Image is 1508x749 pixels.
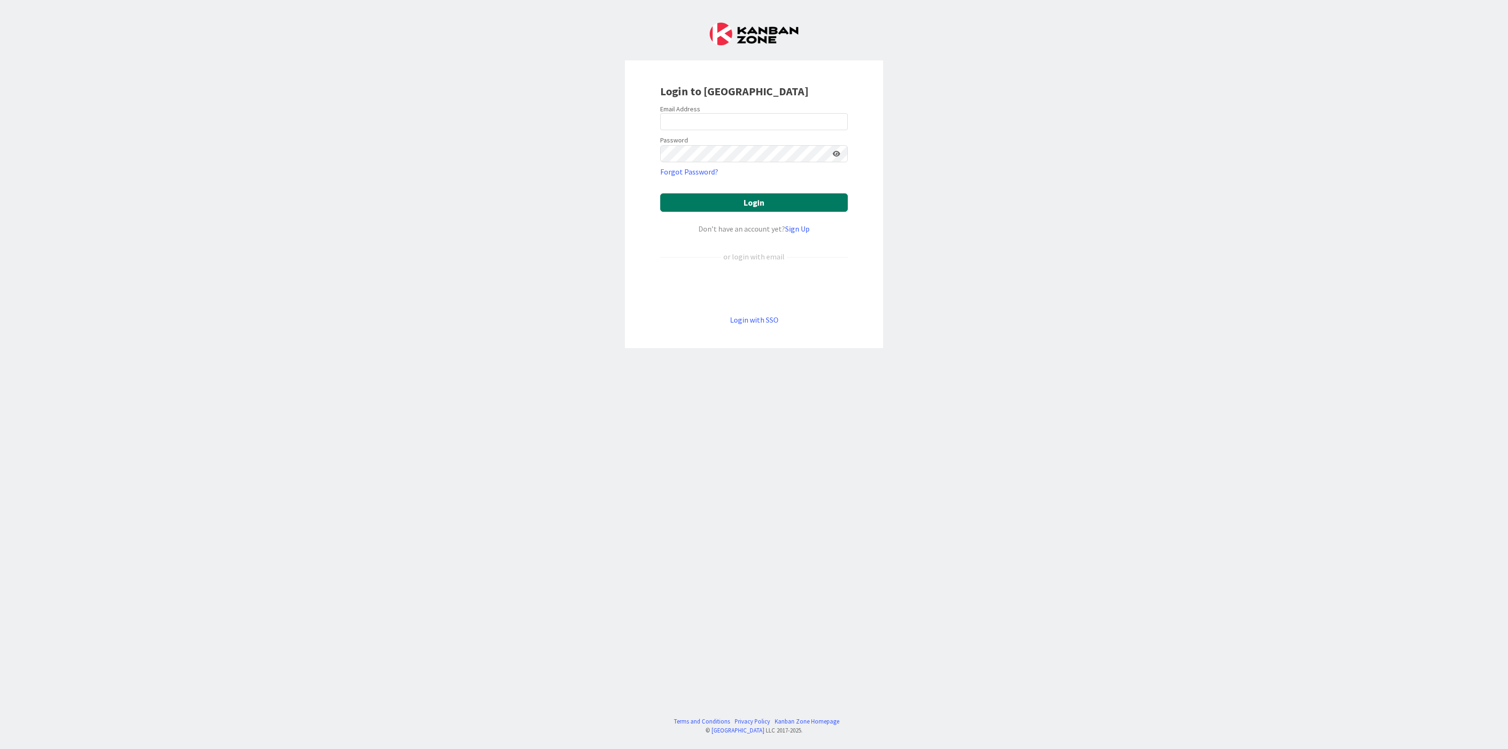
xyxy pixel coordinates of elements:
div: Don’t have an account yet? [660,223,848,234]
img: Kanban Zone [710,23,798,45]
a: Forgot Password? [660,166,718,177]
a: Kanban Zone Homepage [775,717,839,726]
label: Password [660,135,688,145]
div: or login with email [721,251,787,262]
iframe: Kirjaudu Google-tilillä -painike [656,278,852,299]
label: Email Address [660,105,700,113]
a: Terms and Conditions [674,717,730,726]
div: © LLC 2017- 2025 . [669,726,839,735]
button: Login [660,193,848,212]
a: Sign Up [785,224,810,233]
a: [GEOGRAPHIC_DATA] [712,726,764,734]
a: Login with SSO [730,315,779,325]
a: Privacy Policy [735,717,770,726]
b: Login to [GEOGRAPHIC_DATA] [660,84,809,99]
